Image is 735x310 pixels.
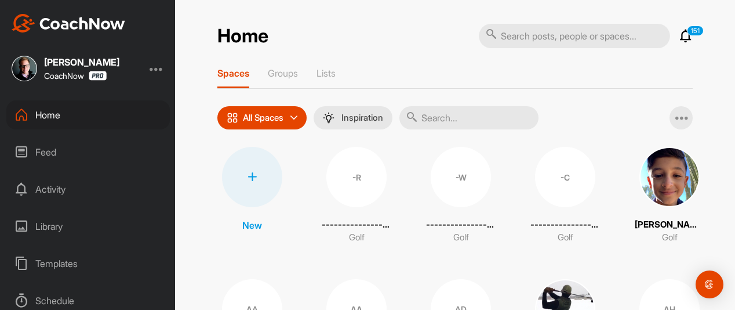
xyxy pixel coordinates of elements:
p: New [242,218,262,232]
img: icon [227,112,238,124]
a: -C----------------------------- Contact Imported: NAME : [PERSON_NAME]Golf [530,147,600,244]
input: Search posts, people or spaces... [479,24,670,48]
input: Search... [399,106,538,129]
p: Golf [558,231,573,244]
div: [PERSON_NAME] [44,57,119,67]
p: Golf [662,231,678,244]
img: square_0ce735a71d926ee92ec62a843deabb63.jpg [639,147,700,207]
p: All Spaces [243,113,283,122]
p: ----------------------------- Contact Imported: NAME : [PERSON_NAME] [426,218,496,232]
div: Templates [6,249,170,278]
a: -R----------------------------- Contact Imported: NAME : [PERSON_NAME]Golf [322,147,391,244]
img: menuIcon [323,112,334,124]
p: Lists [316,67,336,79]
div: Activity [6,175,170,204]
div: Home [6,100,170,129]
div: Library [6,212,170,241]
h2: Home [217,25,268,48]
div: -R [326,147,387,207]
p: Spaces [217,67,249,79]
p: ----------------------------- Contact Imported: NAME : [PERSON_NAME] [530,218,600,232]
p: 151 [687,26,704,36]
div: -C [535,147,595,207]
a: -W----------------------------- Contact Imported: NAME : [PERSON_NAME]Golf [426,147,496,244]
img: CoachNow Pro [89,71,107,81]
div: -W [431,147,491,207]
div: Feed [6,138,170,167]
img: CoachNow [12,14,125,33]
a: [PERSON_NAME]Golf [635,147,704,244]
p: Golf [453,231,469,244]
p: Inspiration [341,113,383,122]
div: CoachNow [44,71,107,81]
p: [PERSON_NAME] [635,218,704,232]
div: Open Intercom Messenger [696,271,723,298]
p: Groups [268,67,298,79]
p: Golf [349,231,365,244]
img: square_20b62fea31acd0f213c23be39da22987.jpg [12,56,37,81]
p: ----------------------------- Contact Imported: NAME : [PERSON_NAME] [322,218,391,232]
